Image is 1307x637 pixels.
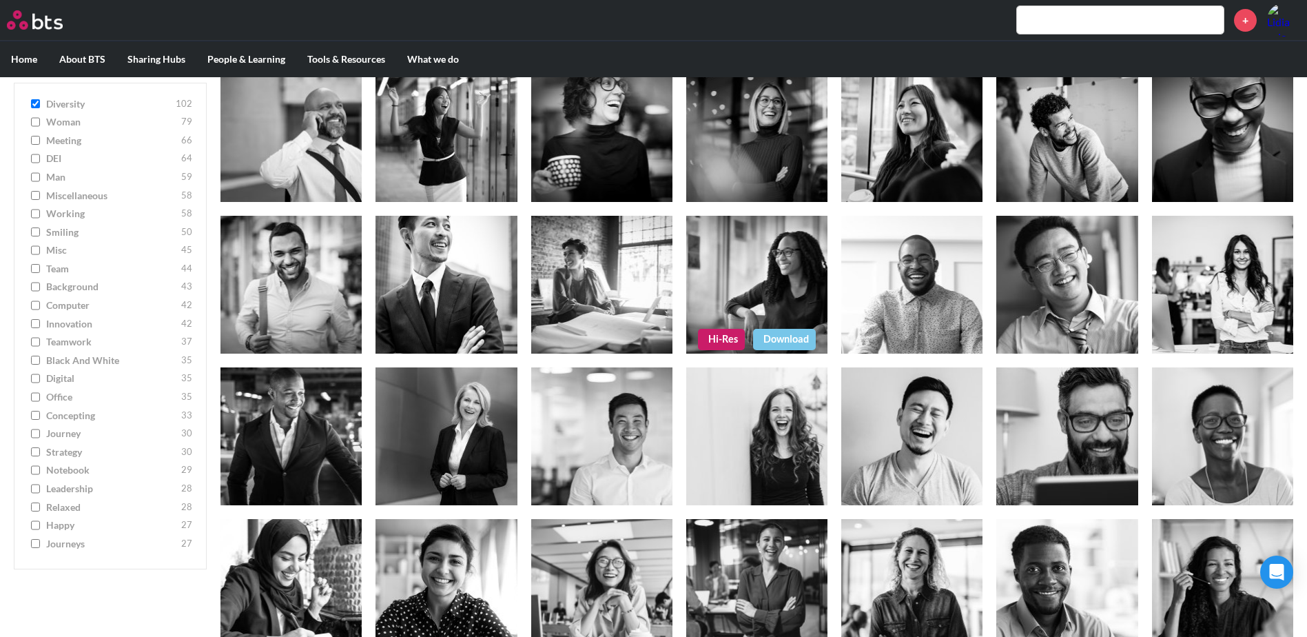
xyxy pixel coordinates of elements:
span: woman [46,116,178,130]
input: journey 30 [31,429,40,439]
div: Open Intercom Messenger [1260,556,1293,589]
input: happy 27 [31,521,40,531]
span: man [46,170,178,184]
input: office 35 [31,393,40,403]
span: innovation [46,317,178,331]
span: 30 [181,445,192,459]
span: team [46,262,178,276]
label: What we do [396,41,470,77]
span: misc [46,244,178,258]
span: 27 [181,537,192,551]
a: Go home [7,10,88,30]
span: 58 [181,208,192,221]
span: 27 [181,519,192,533]
input: miscellaneous 58 [31,191,40,201]
span: Black and White [46,354,178,367]
span: 35 [181,391,192,405]
span: concepting [46,409,178,423]
span: office [46,391,178,405]
span: 66 [181,134,192,148]
input: smiling 50 [31,228,40,237]
span: notebook [46,464,178,478]
span: diversity [46,97,172,111]
span: DEI [46,152,178,166]
input: notebook 29 [31,466,40,476]
label: About BTS [48,41,116,77]
span: background [46,281,178,294]
span: smiling [46,225,178,239]
span: 42 [181,299,192,313]
span: 79 [181,116,192,130]
span: strategy [46,445,178,459]
input: Black and White 35 [31,356,40,365]
span: relaxed [46,501,178,514]
input: concepting 33 [31,411,40,421]
span: 58 [181,189,192,203]
span: 59 [181,170,192,184]
input: DEI 64 [31,154,40,164]
span: 33 [181,409,192,423]
input: man 59 [31,172,40,182]
input: relaxed 28 [31,503,40,512]
label: Sharing Hubs [116,41,196,77]
input: misc 45 [31,246,40,256]
span: 64 [181,152,192,166]
input: teamwork 37 [31,338,40,347]
input: working 58 [31,210,40,219]
span: happy [46,519,178,533]
span: meeting [46,134,178,148]
span: teamwork [46,336,178,350]
span: 43 [181,281,192,294]
span: 50 [181,225,192,239]
a: Hi-Res [698,329,745,350]
input: digital 35 [31,374,40,384]
span: miscellaneous [46,189,178,203]
input: background 43 [31,283,40,292]
span: 30 [181,427,192,441]
span: 35 [181,354,192,367]
span: 35 [181,372,192,386]
span: 45 [181,244,192,258]
input: leadership 28 [31,484,40,494]
input: team 44 [31,264,40,274]
span: digital [46,372,178,386]
a: Download [753,329,816,350]
label: People & Learning [196,41,296,77]
input: strategy 30 [31,447,40,457]
a: Profile [1267,3,1300,37]
a: + [1234,9,1257,32]
span: journeys [46,537,178,551]
span: 102 [176,97,192,111]
input: journeys 27 [31,539,40,549]
input: woman 79 [31,118,40,128]
img: Lidia Prior [1267,3,1300,37]
span: 29 [181,464,192,478]
span: computer [46,299,178,313]
label: Tools & Resources [296,41,396,77]
span: 28 [181,501,192,514]
span: journey [46,427,178,441]
input: computer 42 [31,301,40,311]
input: meeting 66 [31,136,40,145]
span: 44 [181,262,192,276]
span: working [46,208,178,221]
input: diversity 102 [31,99,40,109]
span: 42 [181,317,192,331]
input: innovation 42 [31,319,40,329]
span: 28 [181,482,192,496]
span: 37 [181,336,192,350]
span: leadership [46,482,178,496]
img: BTS Logo [7,10,63,30]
